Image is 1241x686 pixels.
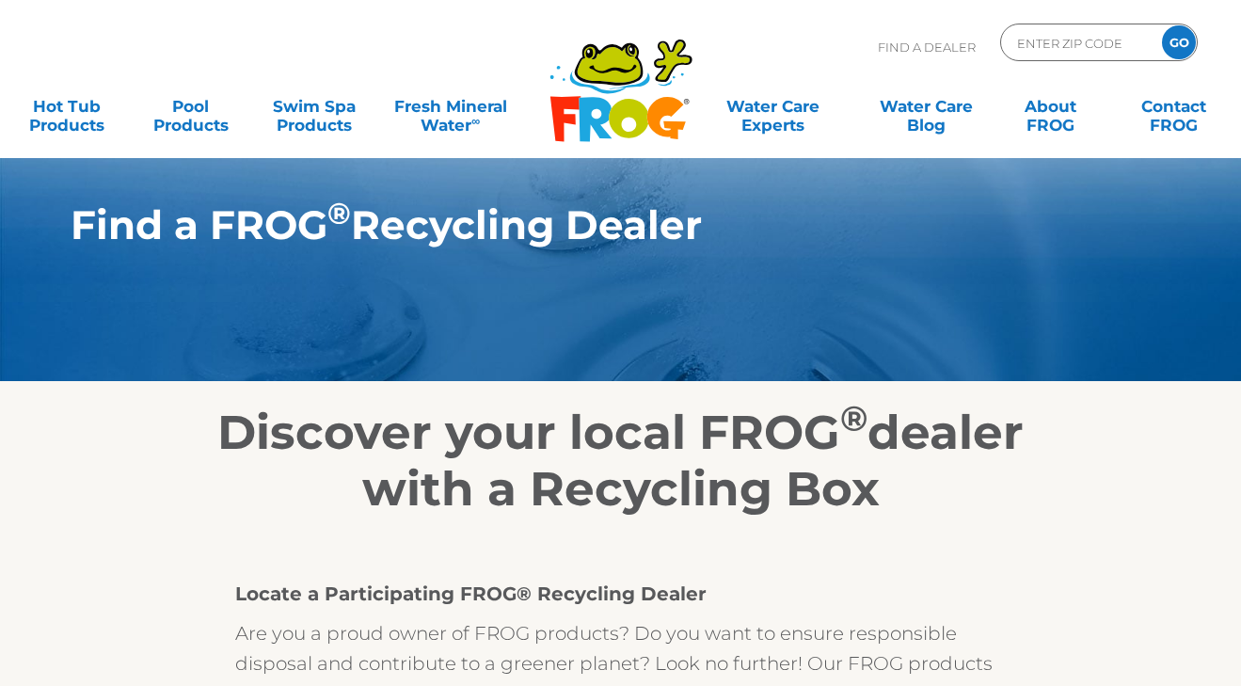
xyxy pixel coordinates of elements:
a: AboutFROG [1002,88,1098,125]
h2: Discover your local FROG dealer with a Recycling Box [42,405,1200,518]
a: PoolProducts [143,88,239,125]
a: Water CareBlog [879,88,975,125]
sup: ® [327,196,351,231]
a: Water CareExperts [694,88,851,125]
input: Zip Code Form [1015,29,1142,56]
strong: Locate a Participating FROG® Recycling Dealer [235,582,707,605]
a: Hot TubProducts [19,88,115,125]
sup: ∞ [471,114,480,128]
input: GO [1162,25,1196,59]
sup: ® [840,397,867,439]
p: Find A Dealer [878,24,976,71]
a: Swim SpaProducts [266,88,362,125]
h1: Find a FROG Recycling Dealer [71,202,1084,247]
a: ContactFROG [1126,88,1222,125]
a: Fresh MineralWater∞ [390,88,511,125]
